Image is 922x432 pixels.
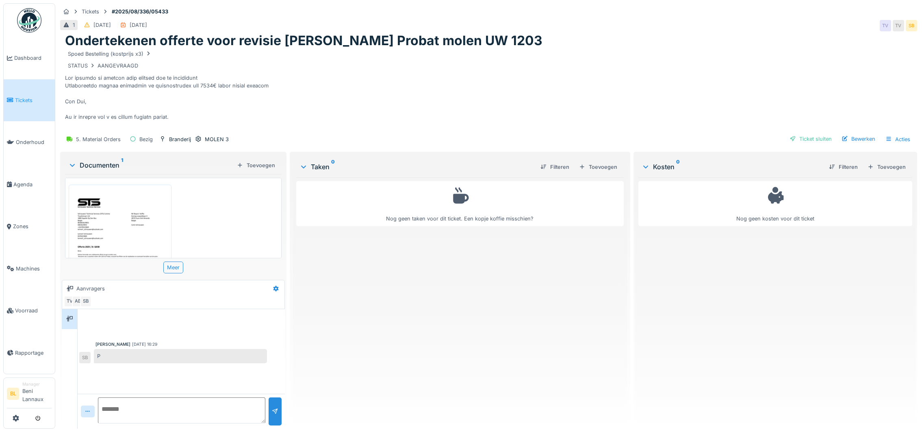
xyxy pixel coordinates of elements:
sup: 1 [121,160,123,170]
a: Machines [4,248,55,290]
div: TV [893,20,904,31]
div: Filteren [537,161,573,172]
li: BL [7,388,19,400]
div: Aanvragers [76,285,105,292]
img: Badge_color-CXgf-gQk.svg [17,8,41,33]
div: Documenten [68,160,234,170]
strong: #2025/08/336/05433 [108,8,171,15]
div: Acties [882,133,914,145]
a: Rapportage [4,332,55,374]
a: Onderhoud [4,121,55,164]
div: Toevoegen [864,161,909,172]
div: SB [79,352,91,363]
a: Voorraad [4,290,55,332]
span: Zones [13,223,52,230]
span: Machines [16,265,52,273]
div: Meer [163,262,183,273]
div: P [94,349,267,363]
li: Beni Lannaux [22,381,52,406]
div: Branderij [169,135,191,143]
div: Kosten [642,162,822,172]
span: Tickets [15,96,52,104]
div: Filteren [826,161,861,172]
a: Tickets [4,79,55,122]
div: SB [80,296,91,307]
div: [DATE] 16:29 [132,341,157,347]
span: Dashboard [14,54,52,62]
div: Toevoegen [234,160,278,171]
div: Taken [299,162,534,172]
img: yfhcy4cuo9ttbeb8hxfqglrbaafl [71,187,169,327]
span: Voorraad [15,307,52,314]
div: [DATE] [130,21,147,29]
div: SB [906,20,917,31]
sup: 0 [331,162,335,172]
div: TV [64,296,75,307]
a: Dashboard [4,37,55,79]
div: 5. Material Orders [76,135,121,143]
div: MOLEN 3 [205,135,229,143]
div: Spoed Bestelling (kostprijs x3) [68,50,152,58]
div: Nog geen taken voor dit ticket. Een kopje koffie misschien? [302,185,619,223]
span: Onderhoud [16,138,52,146]
sup: 0 [676,162,680,172]
div: Bezig [139,135,153,143]
h1: Ondertekenen offerte voor revisie [PERSON_NAME] Probat molen UW 1203 [65,33,542,48]
div: Tickets [82,8,99,15]
div: Nog geen kosten voor dit ticket [644,185,907,223]
div: Toevoegen [576,161,620,172]
span: Agenda [13,181,52,188]
div: [DATE] [93,21,111,29]
div: [PERSON_NAME] [95,341,130,347]
div: TV [880,20,891,31]
div: STATUS AANGEVRAAGD [68,62,138,70]
div: AB [72,296,83,307]
div: Manager [22,381,52,387]
div: Lor ipsumdo si ametcon adip elitsed doe te incididunt Utlaboreetdo magnaa enimadmin ve quisnostru... [65,49,912,130]
div: Bewerken [838,133,879,144]
a: Zones [4,205,55,248]
span: Rapportage [15,349,52,357]
div: 1 [73,21,75,29]
a: Agenda [4,164,55,206]
a: BL ManagerBeni Lannaux [7,381,52,408]
div: Ticket sluiten [786,133,835,144]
